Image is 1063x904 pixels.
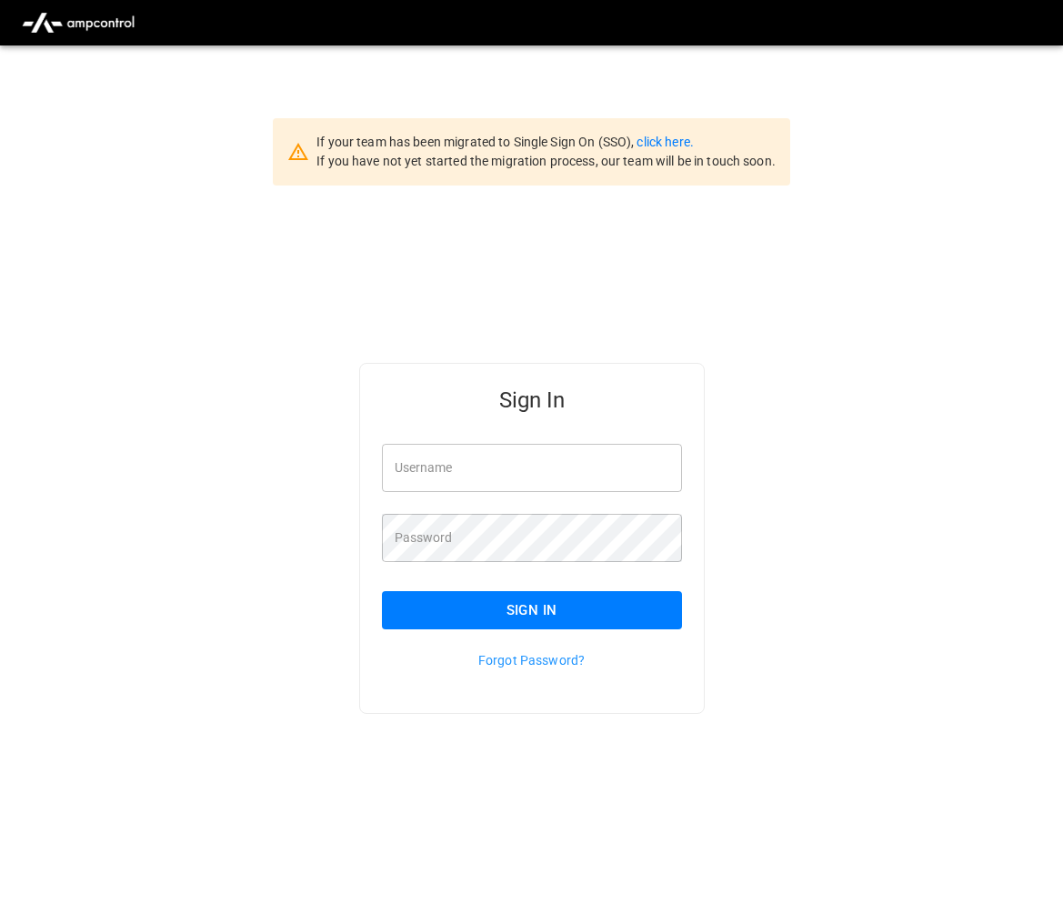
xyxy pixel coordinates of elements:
[316,154,776,168] span: If you have not yet started the migration process, our team will be in touch soon.
[316,135,637,149] span: If your team has been migrated to Single Sign On (SSO),
[382,386,682,415] h5: Sign In
[637,135,693,149] a: click here.
[15,5,142,40] img: ampcontrol.io logo
[382,651,682,669] p: Forgot Password?
[382,591,682,629] button: Sign In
